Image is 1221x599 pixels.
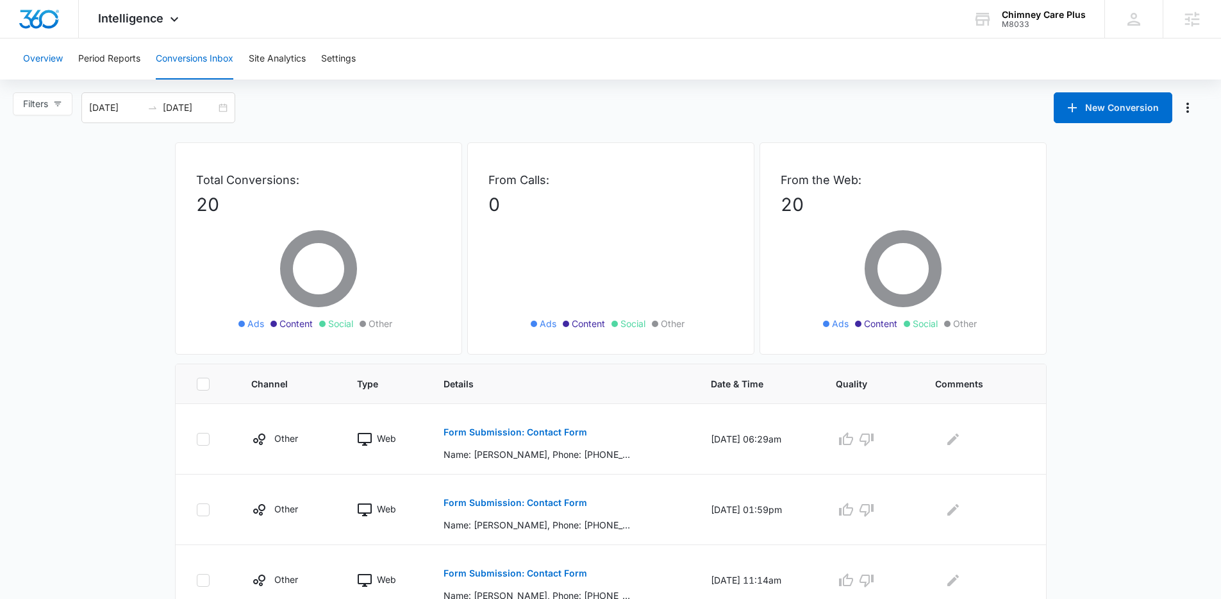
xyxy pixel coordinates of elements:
span: Social [328,317,353,330]
span: swap-right [147,103,158,113]
p: Total Conversions: [196,171,441,189]
p: Name: [PERSON_NAME], Phone: [PHONE_NUMBER], Email: [EMAIL_ADDRESS][DOMAIN_NAME], Address: [STREET... [444,448,630,461]
span: Type [357,377,394,391]
p: 0 [488,191,733,218]
span: to [147,103,158,113]
p: Other [274,502,298,516]
button: Form Submission: Contact Form [444,417,587,448]
p: Web [377,432,396,445]
input: End date [163,101,216,115]
button: Period Reports [78,38,140,80]
span: Comments [935,377,1007,391]
button: Manage Numbers [1177,97,1198,118]
p: Form Submission: Contact Form [444,428,587,437]
p: Form Submission: Contact Form [444,498,587,507]
span: Details [444,377,661,391]
button: Filters [13,92,72,115]
span: Other [953,317,977,330]
button: Edit Comments [943,500,963,520]
span: Date & Time [711,377,786,391]
span: Channel [251,377,308,391]
p: From the Web: [781,171,1026,189]
button: Edit Comments [943,570,963,591]
span: Other [661,317,685,330]
span: Filters [23,97,48,111]
span: Intelligence [98,12,163,25]
button: Form Submission: Contact Form [444,558,587,589]
div: account id [1002,20,1086,29]
td: [DATE] 01:59pm [695,475,820,545]
p: Web [377,502,396,516]
p: Form Submission: Contact Form [444,569,587,578]
td: [DATE] 06:29am [695,404,820,475]
p: Other [274,432,298,445]
span: Other [369,317,392,330]
span: Quality [836,377,886,391]
button: New Conversion [1054,92,1172,123]
span: Ads [247,317,264,330]
span: Ads [540,317,556,330]
span: Social [913,317,938,330]
span: Social [620,317,645,330]
p: Name: [PERSON_NAME], Phone: [PHONE_NUMBER], Email: [EMAIL_ADDRESS][DOMAIN_NAME], Address: [STREET... [444,518,630,532]
div: account name [1002,10,1086,20]
span: Content [279,317,313,330]
p: 20 [781,191,1026,218]
p: From Calls: [488,171,733,189]
button: Form Submission: Contact Form [444,487,587,518]
button: Edit Comments [943,429,963,450]
span: Content [572,317,605,330]
button: Overview [23,38,63,80]
span: Content [864,317,897,330]
button: Settings [321,38,356,80]
span: Ads [832,317,849,330]
p: 20 [196,191,441,218]
p: Web [377,573,396,586]
p: Other [274,573,298,586]
input: Start date [89,101,142,115]
button: Site Analytics [249,38,306,80]
button: Conversions Inbox [156,38,233,80]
